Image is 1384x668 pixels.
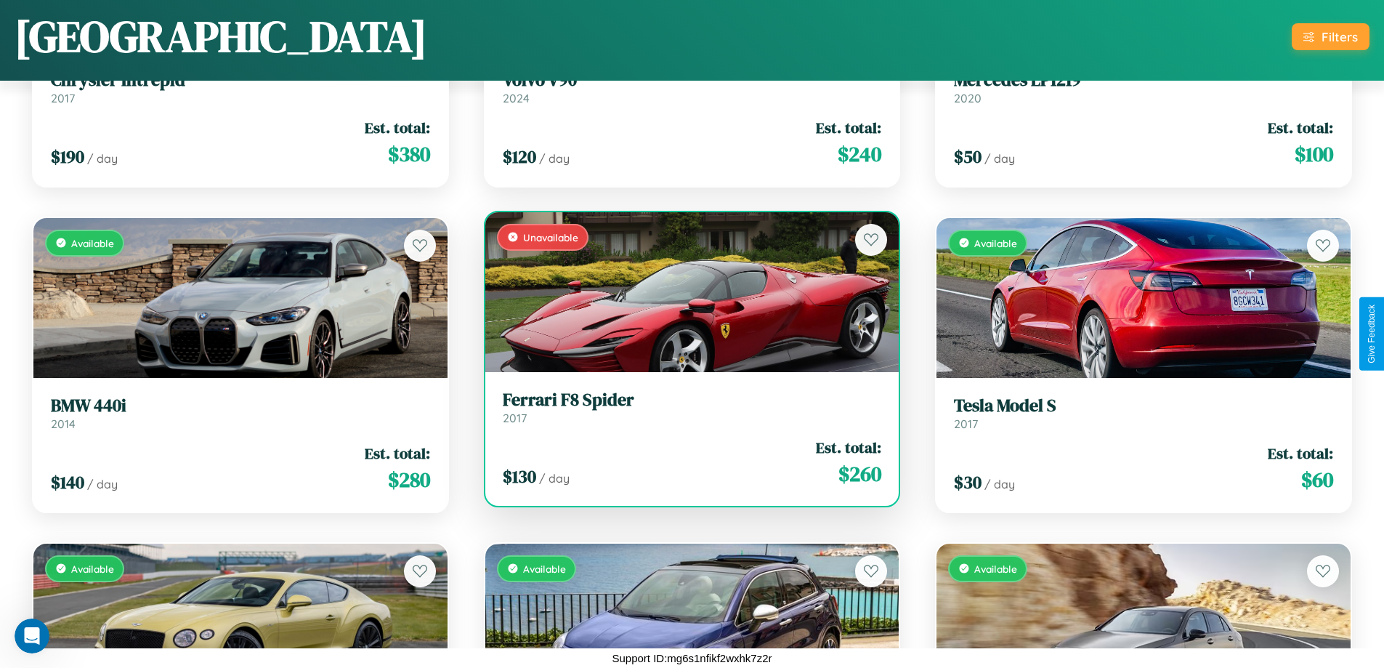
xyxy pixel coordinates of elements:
[51,395,430,431] a: BMW 440i2014
[87,151,118,166] span: / day
[816,117,881,138] span: Est. total:
[954,70,1333,91] h3: Mercedes LP1219
[523,231,578,244] span: Unavailable
[51,70,430,91] h3: Chrysler Intrepid
[954,145,982,169] span: $ 50
[984,151,1015,166] span: / day
[503,70,882,91] h3: Volvo V90
[388,140,430,169] span: $ 380
[71,237,114,249] span: Available
[954,470,982,494] span: $ 30
[954,91,982,105] span: 2020
[15,619,49,653] iframe: Intercom live chat
[365,443,430,464] span: Est. total:
[503,91,530,105] span: 2024
[15,7,427,66] h1: [GEOGRAPHIC_DATA]
[1295,140,1333,169] span: $ 100
[838,459,881,488] span: $ 260
[954,70,1333,105] a: Mercedes LP12192020
[503,390,882,411] h3: Ferrari F8 Spider
[365,117,430,138] span: Est. total:
[539,151,570,166] span: / day
[523,563,566,575] span: Available
[984,477,1015,491] span: / day
[1367,305,1377,363] div: Give Feedback
[51,470,84,494] span: $ 140
[1322,29,1358,44] div: Filters
[954,395,1333,431] a: Tesla Model S2017
[954,417,978,431] span: 2017
[974,237,1017,249] span: Available
[503,390,882,425] a: Ferrari F8 Spider2017
[1268,443,1333,464] span: Est. total:
[87,477,118,491] span: / day
[503,145,536,169] span: $ 120
[503,70,882,105] a: Volvo V902024
[71,563,114,575] span: Available
[974,563,1017,575] span: Available
[816,437,881,458] span: Est. total:
[612,648,772,668] p: Support ID: mg6s1nfikf2wxhk7z2r
[51,91,75,105] span: 2017
[388,465,430,494] span: $ 280
[51,70,430,105] a: Chrysler Intrepid2017
[838,140,881,169] span: $ 240
[539,471,570,486] span: / day
[503,464,536,488] span: $ 130
[503,411,527,425] span: 2017
[1268,117,1333,138] span: Est. total:
[51,395,430,417] h3: BMW 440i
[1292,23,1369,50] button: Filters
[51,145,84,169] span: $ 190
[1301,465,1333,494] span: $ 60
[51,417,76,431] span: 2014
[954,395,1333,417] h3: Tesla Model S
